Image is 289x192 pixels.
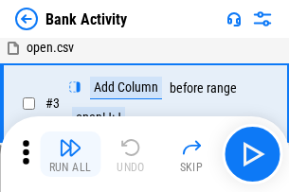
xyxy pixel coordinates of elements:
[45,10,127,28] div: Bank Activity
[170,81,204,96] div: before
[180,136,203,159] img: Skip
[180,162,204,173] div: Skip
[27,40,74,55] span: open.csv
[237,139,267,169] img: Main button
[207,81,237,96] div: range
[59,136,81,159] img: Run All
[251,8,274,30] img: Settings menu
[90,77,162,99] div: Add Column
[161,131,222,177] button: Skip
[49,162,92,173] div: Run All
[72,107,125,130] div: open!J:J
[45,96,60,111] span: # 3
[15,8,38,30] img: Back
[226,11,242,26] img: Support
[40,131,100,177] button: Run All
